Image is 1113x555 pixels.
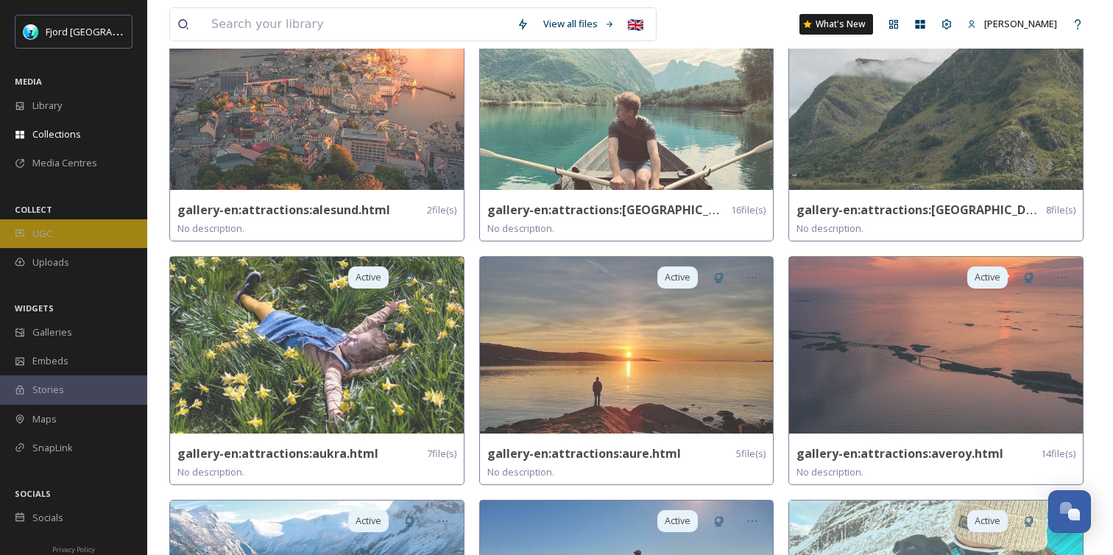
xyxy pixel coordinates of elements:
a: What's New [799,14,873,35]
span: No description. [487,465,554,478]
span: Collections [32,127,81,141]
span: Active [975,270,1000,284]
strong: gallery-en:attractions:alesund.html [177,202,390,218]
span: MEDIA [15,76,42,87]
img: 1708ce87c2d3c0fb112aaae01f1dc861c218831d48b304f58dba981a1c8cd270.jpg [170,13,464,190]
span: 14 file(s) [1041,447,1075,461]
img: fn-logo-2023%201.svg [24,24,38,39]
img: 25757e231399c91d2d215f9751c48fb394ced917c2192e90995ad074bf98a686.jpg [789,257,1083,434]
span: SnapLink [32,441,73,455]
img: fc45875b7b7d9da2d6c6a21df1d5ad31ebc74f472fb934aa55ddf8544948aa3d.jpg [480,257,774,434]
span: SOCIALS [15,488,51,499]
span: Active [356,514,381,528]
span: WIDGETS [15,303,54,314]
strong: gallery-en:attractions:averoy.html [796,445,1003,462]
img: 54ed43bf64ade147e444f31855a8fde4e26e3a45645eb68f0dcc25b1be83381f.jpg [170,257,464,434]
span: Active [356,270,381,284]
span: Media Centres [32,156,97,170]
span: No description. [796,465,863,478]
strong: gallery-en:attractions:aukra.html [177,445,378,462]
span: 8 file(s) [1046,203,1075,217]
span: 16 file(s) [731,203,766,217]
span: Privacy Policy [52,545,95,554]
span: Stories [32,383,64,397]
span: Embeds [32,354,68,368]
span: Active [975,514,1000,528]
span: No description. [177,465,244,478]
span: Galleries [32,325,72,339]
span: Active [665,514,690,528]
div: 🇬🇧 [622,11,649,38]
strong: gallery-en:attractions:[GEOGRAPHIC_DATA]html [487,202,774,218]
span: COLLECT [15,204,52,215]
span: Fjord [GEOGRAPHIC_DATA] [46,24,163,38]
span: Active [665,270,690,284]
span: Socials [32,511,63,525]
span: UGC [32,227,52,241]
span: No description. [487,222,554,235]
span: No description. [796,222,863,235]
a: View all files [536,10,622,38]
span: Uploads [32,255,69,269]
strong: gallery-en:attractions:aure.html [487,445,681,462]
span: Maps [32,412,57,426]
span: 5 file(s) [736,447,766,461]
span: 7 file(s) [427,447,456,461]
img: e2c68c925d0d46c134ecb75e27da959412c4672d06a68ca15c7df14b806a5469.jpg [789,13,1083,190]
input: Search your library [204,8,509,40]
span: [PERSON_NAME] [984,17,1057,30]
a: [PERSON_NAME] [960,10,1064,38]
img: e9e6bce7475f50b8cb7d812438aafedff37afd650acb59c3add74285ba72f513.jpg [480,13,774,190]
button: Open Chat [1048,490,1091,533]
span: 2 file(s) [427,203,456,217]
strong: gallery-en:attractions:[GEOGRAPHIC_DATA]html [796,202,1083,218]
span: No description. [177,222,244,235]
span: Library [32,99,62,113]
